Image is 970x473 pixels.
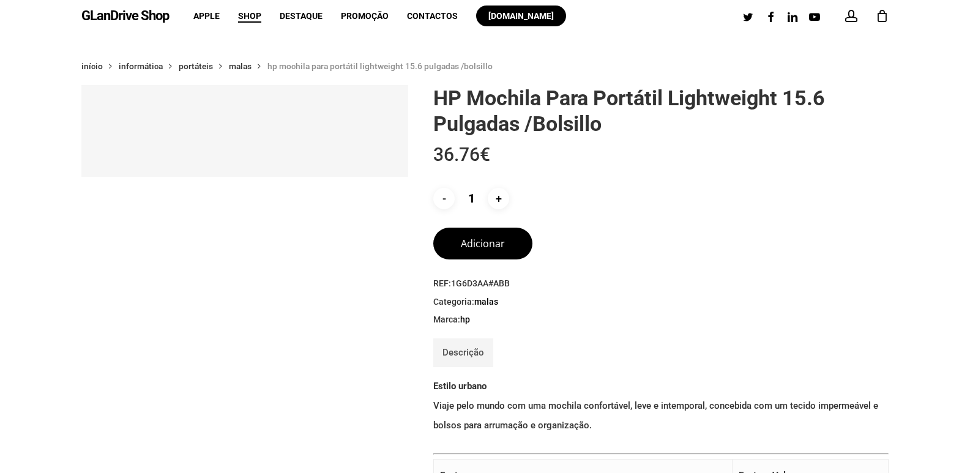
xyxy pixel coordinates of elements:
[433,144,490,165] bdi: 36.76
[119,61,163,72] a: Informática
[179,61,213,72] a: Portáteis
[280,12,323,20] a: Destaque
[442,338,484,367] a: Descrição
[488,188,509,209] input: +
[433,381,487,392] b: Estilo urbano
[480,144,490,165] span: €
[488,11,554,21] span: [DOMAIN_NAME]
[193,11,220,21] span: Apple
[81,9,169,23] a: GLanDrive Shop
[433,85,889,136] h1: HP Mochila para portátil Lightweight 15.6 pulgadas /Bolsillo
[238,12,261,20] a: Shop
[433,188,455,209] input: -
[407,12,458,20] a: Contactos
[476,12,566,20] a: [DOMAIN_NAME]
[267,61,493,71] span: HP Mochila para portátil Lightweight 15.6 pulgadas /Bolsillo
[433,296,889,308] span: Categoria:
[433,278,889,290] span: REF:
[457,188,485,209] input: Product quantity
[474,296,498,307] a: Malas
[433,314,889,326] span: Marca:
[193,12,220,20] a: Apple
[451,278,510,288] span: 1G6D3AA#ABB
[460,314,470,325] a: HP
[407,11,458,21] span: Contactos
[238,11,261,21] span: Shop
[341,12,389,20] a: Promoção
[81,61,103,72] a: Início
[229,61,252,72] a: Malas
[280,11,323,21] span: Destaque
[433,228,532,259] button: Adicionar
[341,11,389,21] span: Promoção
[433,376,889,449] p: Viaje pelo mundo com uma mochila confortável, leve e intemporal, concebida com um tecido impermeá...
